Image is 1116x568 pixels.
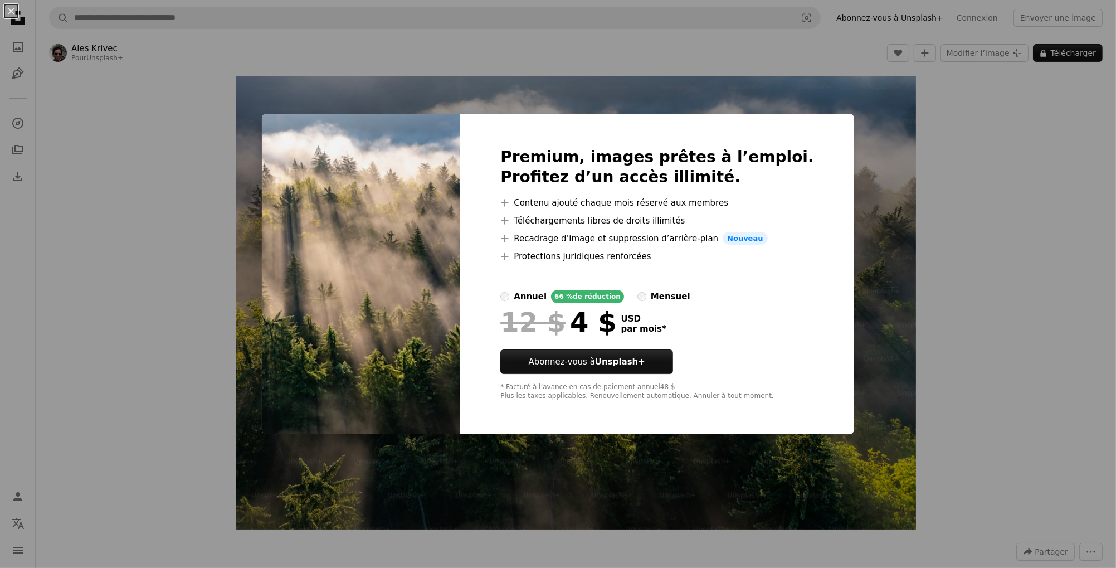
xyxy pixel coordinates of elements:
[621,324,666,334] span: par mois *
[500,308,616,337] div: 4 $
[500,292,509,301] input: annuel66 %de réduction
[500,214,814,227] li: Téléchargements libres de droits illimités
[500,250,814,263] li: Protections juridiques renforcées
[500,349,673,374] button: Abonnez-vous àUnsplash+
[621,314,666,324] span: USD
[514,290,547,303] div: annuel
[637,292,646,301] input: mensuel
[500,308,566,337] span: 12 $
[500,232,814,245] li: Recadrage d’image et suppression d’arrière-plan
[723,232,767,245] span: Nouveau
[595,357,645,367] strong: Unsplash+
[500,383,814,401] div: * Facturé à l’avance en cas de paiement annuel 48 $ Plus les taxes applicables. Renouvellement au...
[500,147,814,187] h2: Premium, images prêtes à l’emploi. Profitez d’un accès illimité.
[262,114,460,435] img: premium_photo-1669613317307-0e71d9d0e1a6
[500,196,814,210] li: Contenu ajouté chaque mois réservé aux membres
[551,290,624,303] div: 66 % de réduction
[651,290,690,303] div: mensuel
